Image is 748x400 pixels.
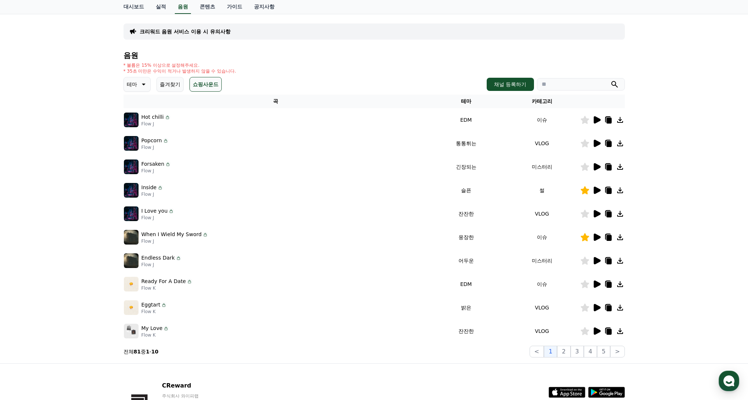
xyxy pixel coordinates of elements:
[141,160,165,168] p: Forsaken
[504,95,580,108] th: 카테고리
[140,28,231,35] a: 크리워드 음원 서비스 이용 시 유의사항
[428,272,504,296] td: EDM
[504,319,580,343] td: VLOG
[428,155,504,179] td: 긴장되는
[146,349,150,355] strong: 1
[124,95,428,108] th: 곡
[428,108,504,132] td: EDM
[504,155,580,179] td: 미스터리
[162,393,251,399] p: 주식회사 와이피랩
[134,349,141,355] strong: 81
[428,202,504,225] td: 잔잔한
[141,262,181,268] p: Flow J
[487,78,534,91] button: 채널 등록하기
[124,277,139,291] img: music
[61,244,82,250] span: Messages
[124,77,151,92] button: 테마
[141,324,163,332] p: My Love
[141,332,169,338] p: Flow K
[124,136,139,151] img: music
[571,346,584,357] button: 3
[124,206,139,221] img: music
[127,79,137,89] p: 테마
[141,278,186,285] p: Ready For A Date
[141,238,209,244] p: Flow J
[162,381,251,390] p: CReward
[108,243,126,249] span: Settings
[141,191,163,197] p: Flow J
[504,108,580,132] td: 이슈
[428,225,504,249] td: 웅장한
[428,132,504,155] td: 통통튀는
[141,168,171,174] p: Flow J
[610,346,624,357] button: >
[504,179,580,202] td: 썰
[428,95,504,108] th: 테마
[124,324,139,338] img: music
[141,231,202,238] p: When I Wield My Sword
[141,113,164,121] p: Hot chilli
[504,132,580,155] td: VLOG
[124,51,625,59] h4: 음원
[48,232,95,251] a: Messages
[2,232,48,251] a: Home
[141,215,174,221] p: Flow J
[124,159,139,174] img: music
[124,230,139,245] img: music
[544,346,557,357] button: 1
[124,253,139,268] img: music
[19,243,32,249] span: Home
[124,300,139,315] img: music
[124,348,159,355] p: 전체 중 -
[189,77,222,92] button: 쇼핑사운드
[124,62,236,68] p: * 볼륨은 15% 이상으로 설정해주세요.
[141,121,170,127] p: Flow J
[141,184,157,191] p: Inside
[504,296,580,319] td: VLOG
[141,301,161,309] p: Eggtart
[124,113,139,127] img: music
[584,346,597,357] button: 4
[428,249,504,272] td: 어두운
[124,183,139,198] img: music
[428,319,504,343] td: 잔잔한
[141,285,193,291] p: Flow K
[428,296,504,319] td: 밝은
[504,225,580,249] td: 이슈
[504,249,580,272] td: 미스터리
[504,202,580,225] td: VLOG
[530,346,544,357] button: <
[141,137,162,144] p: Popcorn
[597,346,610,357] button: 5
[124,68,236,74] p: * 35초 미만은 수익이 적거나 발생하지 않을 수 있습니다.
[141,254,175,262] p: Endless Dark
[95,232,141,251] a: Settings
[428,179,504,202] td: 슬픈
[156,77,184,92] button: 즐겨찾기
[141,207,168,215] p: I Love you
[557,346,570,357] button: 2
[141,144,169,150] p: Flow J
[151,349,158,355] strong: 10
[141,309,167,315] p: Flow K
[504,272,580,296] td: 이슈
